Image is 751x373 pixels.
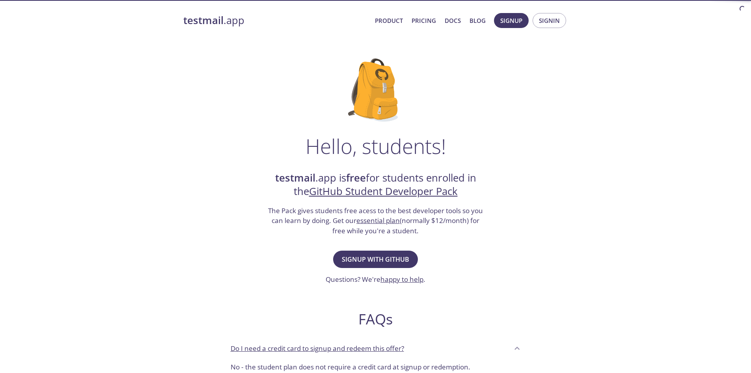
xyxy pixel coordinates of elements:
strong: free [346,171,366,185]
div: Do I need a credit card to signup and redeem this offer? [224,337,527,359]
h3: The Pack gives students free acess to the best developer tools so you can learn by doing. Get our... [267,206,484,236]
a: GitHub Student Developer Pack [309,184,458,198]
h2: FAQs [224,310,527,328]
img: github-student-backpack.png [348,58,403,122]
a: Product [375,15,403,26]
a: happy to help [380,275,423,284]
button: Signup with GitHub [333,251,418,268]
span: Signin [539,15,560,26]
button: Signin [533,13,566,28]
p: No - the student plan does not require a credit card at signup or redemption. [231,362,521,372]
a: Blog [470,15,486,26]
a: testmail.app [183,14,369,27]
span: Signup [500,15,522,26]
strong: testmail [183,13,224,27]
h2: .app is for students enrolled in the [267,171,484,199]
span: Signup with GitHub [342,254,409,265]
strong: testmail [275,171,315,185]
a: Docs [445,15,461,26]
a: Pricing [412,15,436,26]
button: Signup [494,13,529,28]
h1: Hello, students! [306,134,446,158]
a: essential plan [356,216,400,225]
h3: Questions? We're . [326,274,425,285]
p: Do I need a credit card to signup and redeem this offer? [231,343,404,354]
